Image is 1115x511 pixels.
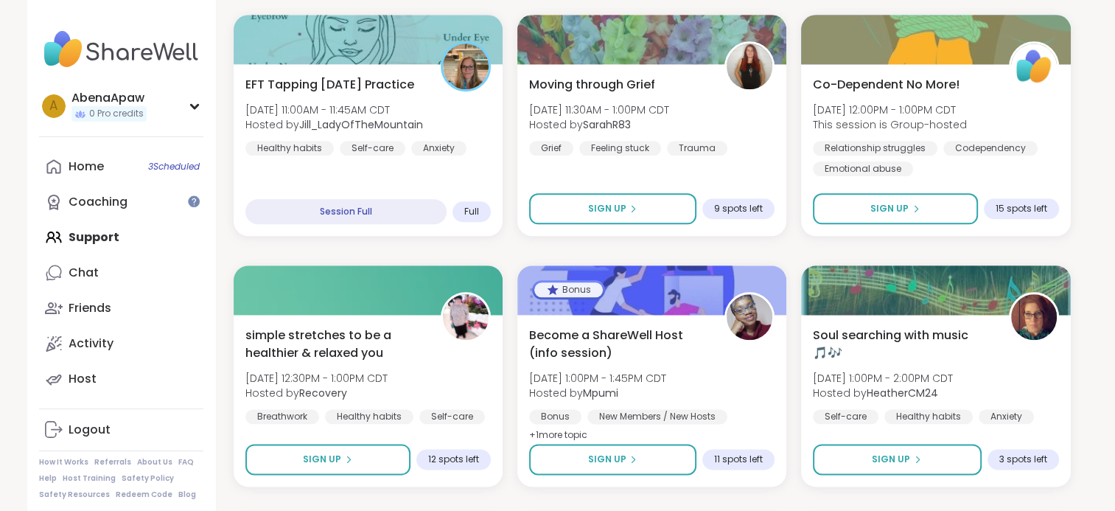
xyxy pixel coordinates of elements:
[39,326,203,361] a: Activity
[813,76,960,94] span: Co-Dependent No More!
[69,336,113,352] div: Activity
[529,193,696,224] button: Sign Up
[813,371,953,386] span: [DATE] 1:00PM - 2:00PM CDT
[245,386,388,400] span: Hosted by
[428,453,479,465] span: 12 spots left
[870,202,909,215] span: Sign Up
[534,282,603,297] div: Bonus
[1011,44,1057,89] img: ShareWell
[69,371,97,387] div: Host
[325,409,413,424] div: Healthy habits
[867,386,938,400] b: HeatherCM24
[529,117,669,132] span: Hosted by
[411,141,466,156] div: Anxiety
[148,161,200,173] span: 3 Scheduled
[39,473,57,484] a: Help
[89,108,144,120] span: 0 Pro credits
[813,161,913,176] div: Emotional abuse
[979,409,1034,424] div: Anxiety
[245,199,447,224] div: Session Full
[245,327,424,362] span: simple stretches to be a healthier & relaxed you
[39,457,88,467] a: How It Works
[443,44,489,89] img: Jill_LadyOfTheMountain
[587,409,727,424] div: New Members / New Hosts
[69,300,111,316] div: Friends
[122,473,174,484] a: Safety Policy
[529,102,669,117] span: [DATE] 11:30AM - 1:00PM CDT
[69,159,104,175] div: Home
[39,490,110,500] a: Safety Resources
[529,444,696,475] button: Sign Up
[714,453,763,465] span: 11 spots left
[340,141,405,156] div: Self-care
[443,294,489,340] img: Recovery
[39,291,203,326] a: Friends
[872,453,910,466] span: Sign Up
[813,117,967,132] span: This session is Group-hosted
[63,473,116,484] a: Host Training
[245,409,319,424] div: Breathwork
[245,76,414,94] span: EFT Tapping [DATE] Practice
[299,117,423,132] b: Jill_LadyOfTheMountain
[94,457,131,467] a: Referrals
[813,409,878,424] div: Self-care
[245,444,410,475] button: Sign Up
[39,412,203,448] a: Logout
[999,453,1047,465] span: 3 spots left
[579,141,661,156] div: Feeling stuck
[299,386,347,400] b: Recovery
[529,141,573,156] div: Grief
[667,141,727,156] div: Trauma
[178,490,196,500] a: Blog
[419,409,485,424] div: Self-care
[583,386,618,400] b: Mpumi
[245,102,423,117] span: [DATE] 11:00AM - 11:45AM CDT
[178,457,194,467] a: FAQ
[71,90,147,106] div: AbenaApaw
[813,386,953,400] span: Hosted by
[69,422,111,438] div: Logout
[69,194,127,210] div: Coaching
[996,203,1047,215] span: 15 spots left
[813,327,992,362] span: Soul searching with music 🎵🎶
[943,141,1038,156] div: Codependency
[49,97,57,116] span: A
[583,117,631,132] b: SarahR83
[529,327,708,362] span: Become a ShareWell Host (info session)
[529,409,581,424] div: Bonus
[529,76,655,94] span: Moving through Grief
[813,141,937,156] div: Relationship struggles
[813,193,977,224] button: Sign Up
[1011,294,1057,340] img: HeatherCM24
[39,255,203,291] a: Chat
[464,206,479,218] span: Full
[245,141,334,156] div: Healthy habits
[727,294,772,340] img: Mpumi
[245,117,423,132] span: Hosted by
[39,361,203,397] a: Host
[813,444,981,475] button: Sign Up
[39,24,203,75] img: ShareWell Nav Logo
[529,386,666,400] span: Hosted by
[188,195,200,207] iframe: Spotlight
[245,371,388,386] span: [DATE] 12:30PM - 1:00PM CDT
[69,265,99,281] div: Chat
[116,490,172,500] a: Redeem Code
[303,453,341,466] span: Sign Up
[727,44,772,89] img: SarahR83
[587,202,626,215] span: Sign Up
[813,102,967,117] span: [DATE] 12:00PM - 1:00PM CDT
[137,457,172,467] a: About Us
[714,203,763,215] span: 9 spots left
[587,453,626,466] span: Sign Up
[39,184,203,220] a: Coaching
[529,371,666,386] span: [DATE] 1:00PM - 1:45PM CDT
[884,409,973,424] div: Healthy habits
[39,149,203,184] a: Home3Scheduled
